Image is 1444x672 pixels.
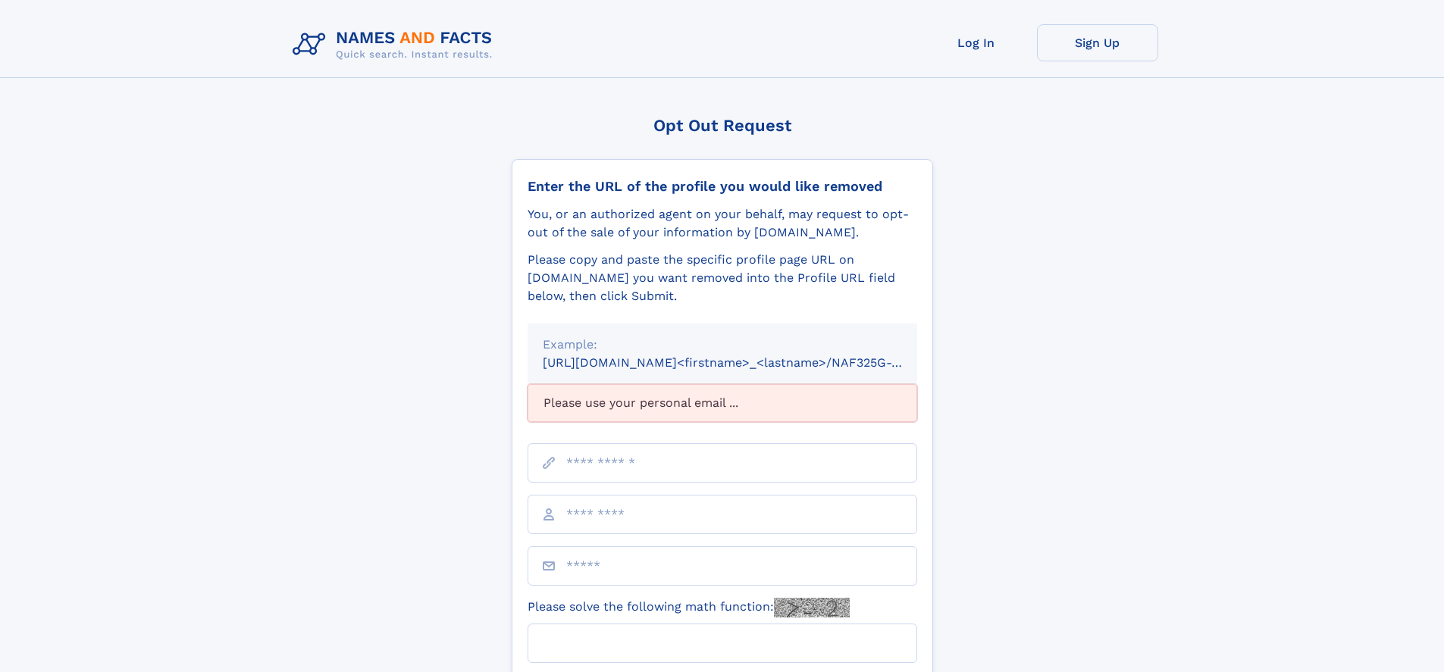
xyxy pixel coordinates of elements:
div: Please copy and paste the specific profile page URL on [DOMAIN_NAME] you want removed into the Pr... [528,251,917,305]
a: Sign Up [1037,24,1158,61]
a: Log In [916,24,1037,61]
small: [URL][DOMAIN_NAME]<firstname>_<lastname>/NAF325G-xxxxxxxx [543,355,946,370]
div: Please use your personal email ... [528,384,917,422]
label: Please solve the following math function: [528,598,850,617]
div: Opt Out Request [512,116,933,135]
img: Logo Names and Facts [287,24,505,65]
div: Enter the URL of the profile you would like removed [528,178,917,195]
div: Example: [543,336,902,354]
div: You, or an authorized agent on your behalf, may request to opt-out of the sale of your informatio... [528,205,917,242]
